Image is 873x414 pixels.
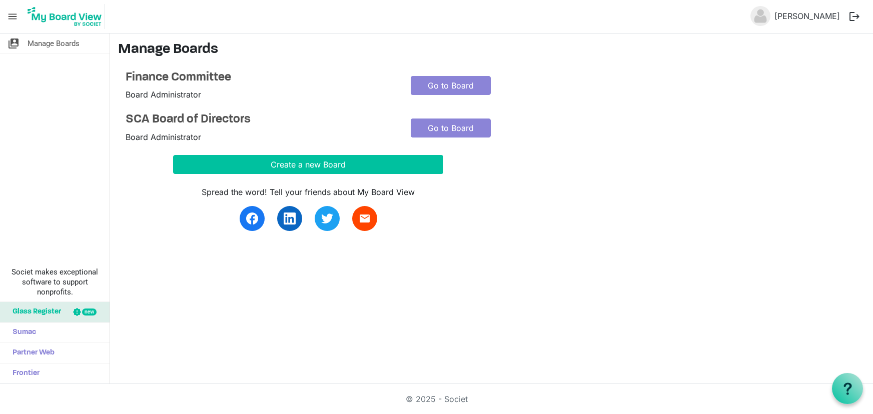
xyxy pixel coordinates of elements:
span: Frontier [8,363,40,383]
div: Spread the word! Tell your friends about My Board View [173,186,443,198]
span: switch_account [8,33,20,53]
a: [PERSON_NAME] [770,6,844,26]
h3: Manage Boards [118,41,865,58]
a: Go to Board [411,76,491,95]
a: Go to Board [411,118,491,137]
span: Manage Boards [28,33,80,53]
a: SCA Board of Directors [126,112,396,127]
img: My Board View Logo [25,4,105,29]
a: email [352,206,377,231]
span: Partner Web [8,343,55,363]
span: email [359,212,371,224]
a: © 2025 - Societ [406,394,468,404]
span: Sumac [8,322,36,342]
img: linkedin.svg [284,212,296,224]
span: Board Administrator [126,132,201,142]
a: Finance Committee [126,70,396,85]
img: twitter.svg [321,212,333,224]
img: facebook.svg [246,212,258,224]
img: no-profile-picture.svg [750,6,770,26]
span: menu [3,7,22,26]
button: Create a new Board [173,155,443,174]
span: Board Administrator [126,89,201,99]
button: logout [844,6,865,27]
a: My Board View Logo [25,4,109,29]
span: Glass Register [8,302,61,322]
div: new [82,308,97,315]
span: Societ makes exceptional software to support nonprofits. [5,267,105,297]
